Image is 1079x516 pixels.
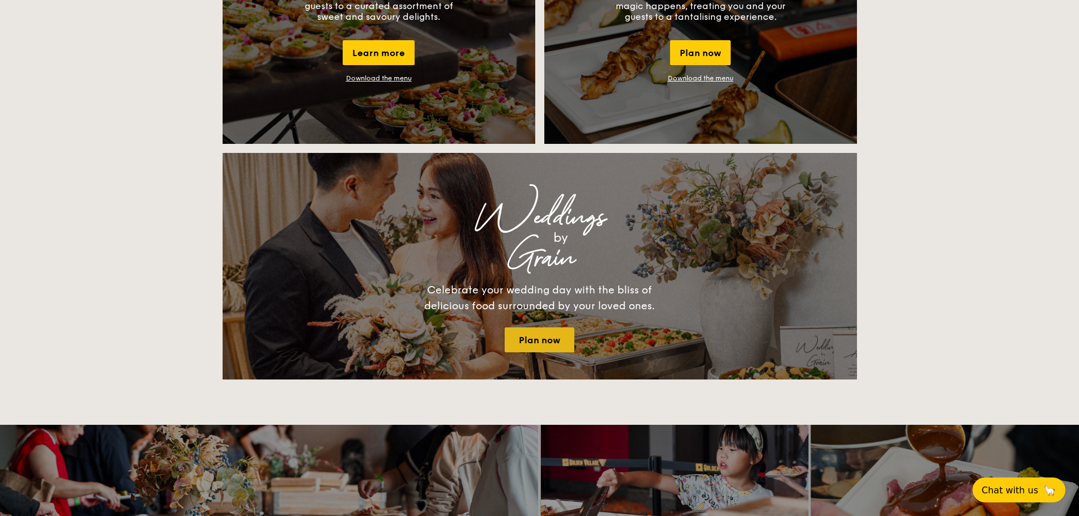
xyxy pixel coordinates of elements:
[322,207,757,228] div: Weddings
[505,327,574,352] a: Plan now
[412,282,667,314] div: Celebrate your wedding day with the bliss of delicious food surrounded by your loved ones.
[1043,484,1056,497] span: 🦙
[973,477,1065,502] button: Chat with us🦙
[364,228,757,248] div: by
[322,248,757,268] div: Grain
[670,40,731,65] div: Plan now
[982,485,1038,496] span: Chat with us
[343,40,415,65] div: Learn more
[346,74,412,82] a: Download the menu
[668,74,733,82] a: Download the menu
